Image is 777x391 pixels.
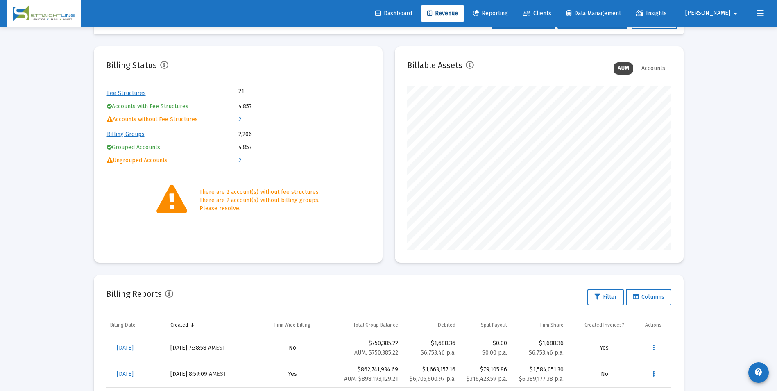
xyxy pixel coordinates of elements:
div: Please resolve. [199,205,320,213]
small: $0.00 p.a. [482,349,507,356]
a: [DATE] [110,366,140,382]
td: Column Actions [641,315,671,335]
span: [DATE] [117,344,134,351]
div: There are 2 account(s) without fee structures. [199,188,320,196]
div: $1,663,157.16 [406,366,455,374]
div: [DATE] 8:59:09 AM [170,370,253,378]
h2: Billable Assets [407,59,462,72]
span: Filter [594,293,617,300]
div: Yes [572,344,637,352]
span: Clients [523,10,551,17]
button: [PERSON_NAME] [675,5,750,21]
td: 21 [238,87,304,95]
div: $1,688.36 [406,339,455,348]
div: Split Payout [481,322,507,328]
a: Data Management [560,5,627,22]
td: Ungrouped Accounts [107,155,238,167]
td: Accounts without Fee Structures [107,114,238,126]
a: Fee Structures [107,90,146,97]
td: Column Total Group Balance [328,315,402,335]
a: Reporting [467,5,514,22]
span: Insights [636,10,667,17]
div: $79,105.86 [464,366,507,383]
a: Insights [630,5,673,22]
h2: Billing Reports [106,287,162,300]
div: $750,385.22 [333,339,398,357]
small: $6,705,600.97 p.a. [410,375,455,382]
small: $6,389,177.38 p.a. [519,375,564,382]
mat-icon: arrow_drop_down [730,5,740,22]
span: Revenue [427,10,458,17]
button: Filter [587,289,624,305]
div: $1,584,051.30 [515,366,564,374]
td: 4,857 [238,100,369,113]
div: [DATE] 7:38:58 AM [170,344,253,352]
small: $6,753.46 p.a. [421,349,455,356]
div: Actions [645,322,661,328]
span: [PERSON_NAME] [685,10,730,17]
div: No [261,344,324,352]
span: Columns [633,293,664,300]
a: [DATE] [110,340,140,356]
td: Column Created [166,315,257,335]
a: Dashboard [369,5,419,22]
div: $1,688.36 [515,339,564,348]
div: Debited [438,322,455,328]
td: Accounts with Fee Structures [107,100,238,113]
div: No [572,370,637,378]
small: EST [216,344,225,351]
h2: Billing Status [106,59,157,72]
td: 2,206 [238,128,369,141]
small: $316,423.59 p.a. [467,375,507,382]
a: 2 [238,116,241,123]
div: There are 2 account(s) without billing groups. [199,196,320,205]
td: Column Created Invoices? [568,315,641,335]
div: AUM [614,62,633,75]
td: Column Debited [402,315,460,335]
div: Created [170,322,188,328]
div: Billing Date [110,322,136,328]
td: 4,857 [238,141,369,154]
a: Clients [516,5,558,22]
img: Dashboard [13,5,75,22]
div: Total Group Balance [353,322,398,328]
small: EST [217,371,226,377]
td: Column Firm Wide Billing [256,315,328,335]
span: Dashboard [375,10,412,17]
div: Yes [261,370,324,378]
td: Column Firm Share [511,315,568,335]
a: Revenue [421,5,464,22]
td: Column Billing Date [106,315,166,335]
a: 2 [238,157,241,164]
td: Column Split Payout [460,315,511,335]
small: $6,753.46 p.a. [529,349,564,356]
span: [DATE] [117,371,134,377]
div: Firm Wide Billing [274,322,310,328]
a: Billing Groups [107,131,145,138]
mat-icon: contact_support [754,368,763,377]
div: Accounts [637,62,669,75]
div: $862,741,934.69 [333,366,398,383]
button: Columns [626,289,671,305]
span: Data Management [566,10,621,17]
div: $0.00 [464,339,507,357]
small: AUM: $750,385.22 [354,349,398,356]
div: Created Invoices? [584,322,624,328]
small: AUM: $898,193,129.21 [344,375,398,382]
span: Reporting [473,10,508,17]
td: Grouped Accounts [107,141,238,154]
div: Firm Share [540,322,564,328]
